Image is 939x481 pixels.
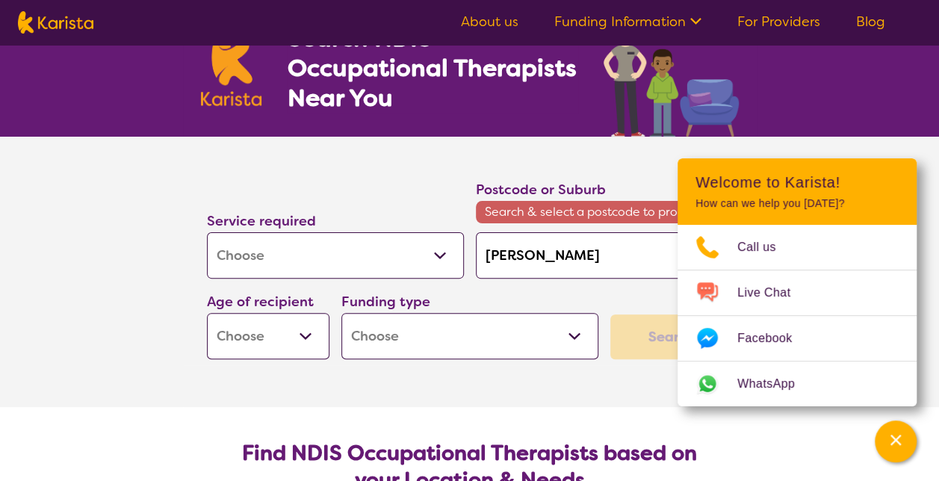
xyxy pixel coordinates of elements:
span: Search & select a postcode to proceed [476,201,733,223]
div: Channel Menu [678,158,917,406]
a: About us [461,13,518,31]
a: Web link opens in a new tab. [678,361,917,406]
a: For Providers [737,13,820,31]
label: Funding type [341,293,430,311]
input: Type [476,232,733,279]
ul: Choose channel [678,225,917,406]
p: How can we help you [DATE]? [695,197,899,210]
a: Funding Information [554,13,701,31]
label: Service required [207,212,316,230]
span: Live Chat [737,282,808,304]
h2: Welcome to Karista! [695,173,899,191]
button: Channel Menu [875,421,917,462]
span: Facebook [737,327,810,350]
h1: Search NDIS Occupational Therapists Near You [287,23,577,113]
img: Karista logo [201,25,262,106]
label: Age of recipient [207,293,314,311]
span: Call us [737,236,794,258]
a: Blog [856,13,885,31]
span: WhatsApp [737,373,813,395]
img: occupational-therapy [604,6,739,137]
img: Karista logo [18,11,93,34]
label: Postcode or Suburb [476,181,606,199]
